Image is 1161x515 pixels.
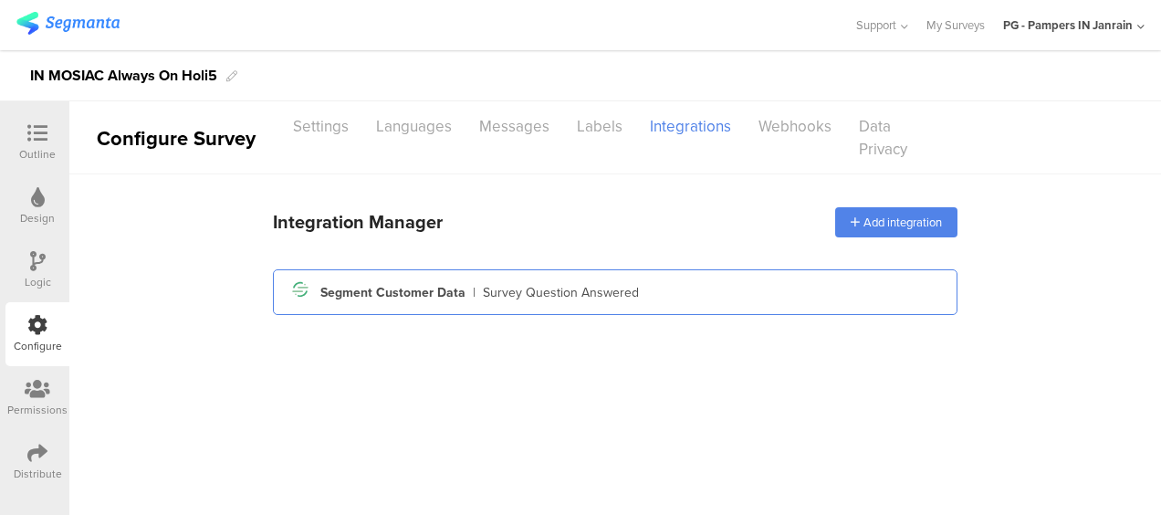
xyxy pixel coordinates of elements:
[362,110,465,142] div: Languages
[69,123,279,153] div: Configure Survey
[563,110,636,142] div: Labels
[20,210,55,226] div: Design
[1003,16,1133,34] div: PG - Pampers IN Janrain
[16,12,120,35] img: segmanta logo
[856,16,896,34] span: Support
[7,402,68,418] div: Permissions
[320,283,465,302] div: Segment Customer Data
[25,274,51,290] div: Logic
[14,338,62,354] div: Configure
[19,146,56,163] div: Outline
[845,110,951,165] div: Data Privacy
[745,110,845,142] div: Webhooks
[14,466,62,482] div: Distribute
[835,207,957,237] div: Add integration
[483,283,639,302] div: Survey Question Answered
[465,110,563,142] div: Messages
[636,110,745,142] div: Integrations
[473,283,476,302] div: |
[30,61,217,90] div: IN MOSIAC Always On Holi5
[273,208,443,236] div: Integration Manager
[279,110,362,142] div: Settings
